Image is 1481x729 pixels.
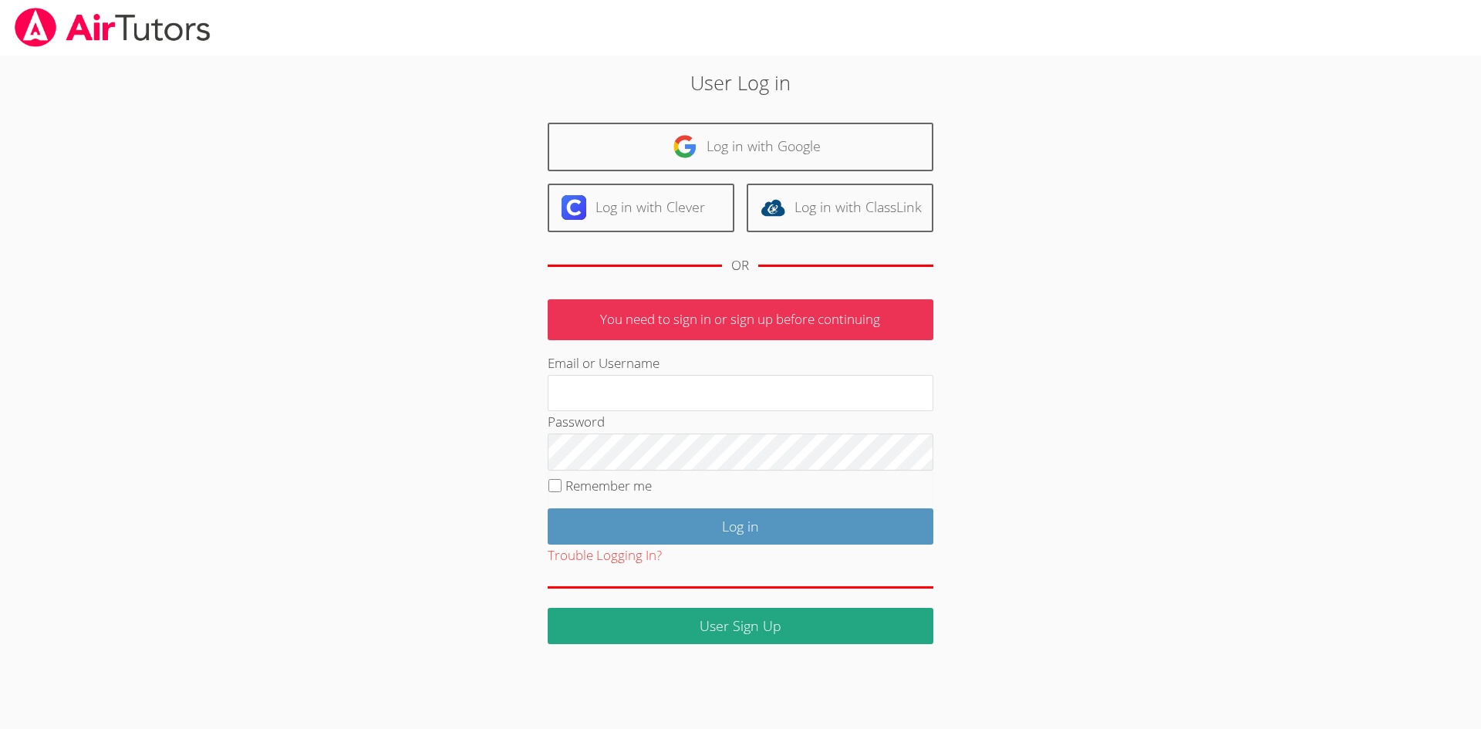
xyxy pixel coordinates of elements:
[548,608,933,644] a: User Sign Up
[565,477,652,494] label: Remember me
[548,545,662,567] button: Trouble Logging In?
[548,123,933,171] a: Log in with Google
[548,508,933,545] input: Log in
[13,8,212,47] img: airtutors_banner-c4298cdbf04f3fff15de1276eac7730deb9818008684d7c2e4769d2f7ddbe033.png
[548,184,734,232] a: Log in with Clever
[562,195,586,220] img: clever-logo-6eab21bc6e7a338710f1a6ff85c0baf02591cd810cc4098c63d3a4b26e2feb20.svg
[761,195,785,220] img: classlink-logo-d6bb404cc1216ec64c9a2012d9dc4662098be43eaf13dc465df04b49fa7ab582.svg
[341,68,1141,97] h2: User Log in
[548,354,660,372] label: Email or Username
[548,299,933,340] p: You need to sign in or sign up before continuing
[548,413,605,430] label: Password
[731,255,749,277] div: OR
[673,134,697,159] img: google-logo-50288ca7cdecda66e5e0955fdab243c47b7ad437acaf1139b6f446037453330a.svg
[747,184,933,232] a: Log in with ClassLink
